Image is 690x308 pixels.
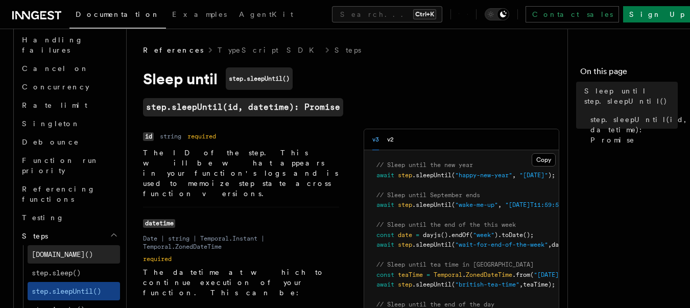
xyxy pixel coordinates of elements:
span: ( [451,172,455,179]
span: date [398,231,412,239]
dd: Date | string | Temporal.Instant | Temporal.ZonedDateTime [143,234,339,251]
span: // Sleep until tea time in [GEOGRAPHIC_DATA] [376,261,534,268]
a: Documentation [69,3,166,29]
span: ( [530,271,534,278]
span: Singleton [22,120,80,128]
span: date); [552,241,573,248]
span: await [376,172,394,179]
code: datetime [143,219,175,228]
span: ( [451,201,455,208]
button: v3 [372,129,379,150]
dd: string [160,132,181,140]
code: id [143,132,154,141]
a: step.sleepUntil() [28,282,120,300]
a: Examples [166,3,233,28]
span: "happy-new-year" [455,172,512,179]
span: // Sleep until September ends [376,192,480,199]
span: (); [523,231,534,239]
a: step.sleepUntil(id, datetime): Promise [143,98,343,116]
span: . [462,271,466,278]
button: v2 [387,129,394,150]
dd: required [143,255,172,263]
span: step [398,172,412,179]
a: Function run priority [18,151,120,180]
kbd: Ctrl+K [413,9,436,19]
span: , [498,201,502,208]
a: Referencing functions [18,180,120,208]
span: AgentKit [239,10,293,18]
a: AgentKit [233,3,299,28]
span: dayjs [423,231,441,239]
span: [DOMAIN_NAME]() [32,250,93,258]
span: "week" [473,231,494,239]
span: Referencing functions [22,185,96,203]
a: Steps [335,45,361,55]
span: "[DATE]T11:59:59" [505,201,566,208]
span: ZonedDateTime [466,271,512,278]
span: .sleepUntil [412,172,451,179]
a: [DOMAIN_NAME]() [28,245,120,264]
span: await [376,201,394,208]
span: await [376,241,394,248]
span: const [376,271,394,278]
a: Testing [18,208,120,227]
span: ); [548,172,555,179]
span: ) [494,231,498,239]
button: Search...Ctrl+K [332,6,442,22]
span: // Sleep until the end of the this week [376,221,516,228]
span: step.sleep() [32,269,81,277]
button: Toggle dark mode [485,8,509,20]
a: Cancel on [18,59,120,78]
span: .from [512,271,530,278]
span: // Sleep until the end of the day [376,301,494,308]
span: step.sleepUntil() [32,287,101,295]
span: "wake-me-up" [455,201,498,208]
a: step.sleepUntil(id, datetime): Promise [586,110,678,149]
span: () [441,231,448,239]
span: step [398,201,412,208]
button: Copy [532,153,556,167]
span: await [376,281,394,288]
code: step.sleepUntil() [226,67,293,90]
h4: On this page [580,65,678,82]
span: teaTime [398,271,423,278]
span: Cancel on [22,64,89,73]
span: Concurrency [22,83,89,91]
span: .sleepUntil [412,281,451,288]
p: The datetime at which to continue execution of your function. This can be: [143,267,339,298]
span: ( [469,231,473,239]
span: , [512,172,516,179]
span: const [376,231,394,239]
span: , [548,241,552,248]
p: The ID of the step. This will be what appears in your function's logs and is used to memoize step... [143,148,339,199]
span: .sleepUntil [412,201,451,208]
span: Temporal [434,271,462,278]
span: = [426,271,430,278]
a: step.sleep() [28,264,120,282]
span: Sleep until step.sleepUntil() [584,86,678,106]
a: Sleep until step.sleepUntil() [580,82,678,110]
span: = [416,231,419,239]
span: Rate limit [22,101,87,109]
h1: Sleep until [143,67,552,90]
span: .endOf [448,231,469,239]
span: Steps [18,231,48,241]
span: Testing [22,214,64,222]
span: "[DATE]" [519,172,548,179]
span: Handling failures [22,36,83,54]
a: Concurrency [18,78,120,96]
span: "british-tea-time" [455,281,519,288]
span: ( [451,281,455,288]
span: "wait-for-end-of-the-week" [455,241,548,248]
span: .toDate [498,231,523,239]
span: step [398,281,412,288]
a: Rate limit [18,96,120,114]
span: .sleepUntil [412,241,451,248]
span: Function run priority [22,156,99,175]
button: Steps [18,227,120,245]
span: // Sleep until the new year [376,161,473,169]
a: Singleton [18,114,120,133]
a: TypeScript SDK [218,45,320,55]
a: Contact sales [526,6,619,22]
